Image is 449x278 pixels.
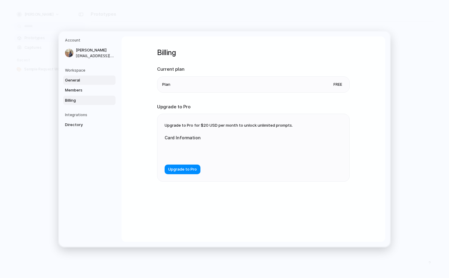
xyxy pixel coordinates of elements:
[65,67,116,73] h5: Workspace
[157,103,350,110] h2: Upgrade to Pro
[165,134,285,141] label: Card Information
[165,123,293,128] span: Upgrade to Pro for $20 USD per month to unlock unlimited prompts.
[169,148,280,154] iframe: Secure card payment input frame
[168,166,197,172] span: Upgrade to Pro
[331,81,345,87] span: Free
[65,77,104,83] span: General
[76,47,114,53] span: [PERSON_NAME]
[65,87,104,93] span: Members
[162,81,170,87] span: Plan
[76,53,114,58] span: [EMAIL_ADDRESS][DOMAIN_NAME]
[65,38,116,43] h5: Account
[65,122,104,128] span: Directory
[63,95,116,105] a: Billing
[157,66,350,73] h2: Current plan
[63,45,116,60] a: [PERSON_NAME][EMAIL_ADDRESS][DOMAIN_NAME]
[63,85,116,95] a: Members
[65,112,116,118] h5: Integrations
[63,120,116,130] a: Directory
[165,165,200,174] button: Upgrade to Pro
[157,47,350,58] h1: Billing
[63,75,116,85] a: General
[65,97,104,103] span: Billing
